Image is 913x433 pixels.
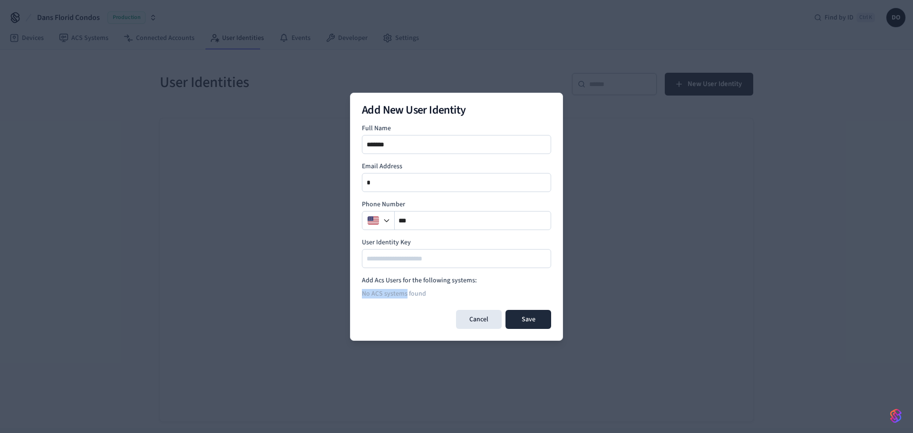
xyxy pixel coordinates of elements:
label: Email Address [362,162,551,171]
button: Cancel [456,310,502,329]
img: SeamLogoGradient.69752ec5.svg [890,408,902,423]
label: User Identity Key [362,238,551,247]
h2: Add New User Identity [362,105,551,116]
h4: Add Acs Users for the following systems: [362,276,551,285]
div: No ACS systems found [362,285,551,302]
label: Phone Number [362,200,551,209]
button: Save [505,310,551,329]
label: Full Name [362,124,551,133]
